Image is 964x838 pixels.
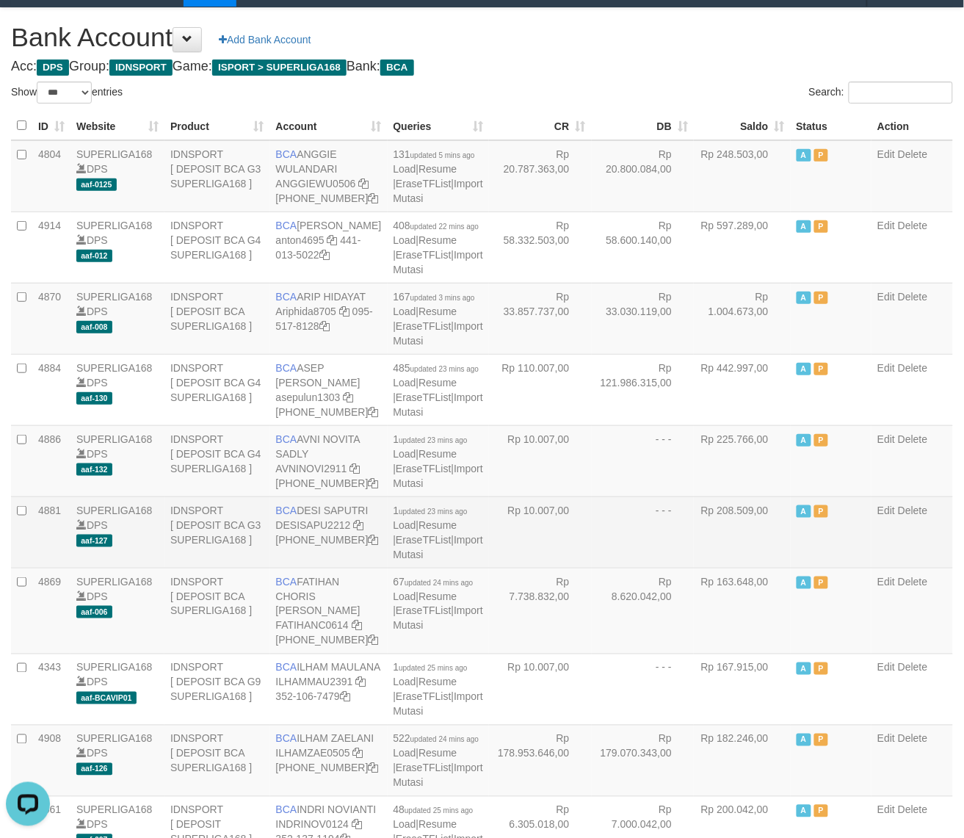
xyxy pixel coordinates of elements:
[164,212,270,283] td: IDNSPORT [ DEPOSIT BCA G4 SUPERLIGA168 ]
[369,192,379,204] a: Copy 4062213373 to clipboard
[32,283,70,354] td: 4870
[76,392,112,405] span: aaf-130
[394,448,416,460] a: Load
[276,306,337,317] a: Ariphida8705
[37,82,92,104] select: Showentries
[396,605,451,617] a: EraseTFList
[418,163,457,175] a: Resume
[270,283,388,354] td: ARIP HIDAYAT 095-517-8128
[380,59,413,76] span: BCA
[877,662,895,673] a: Edit
[394,576,483,632] span: | | |
[797,363,811,375] span: Active
[76,535,112,547] span: aaf-127
[276,391,341,403] a: asepulun1303
[797,505,811,518] span: Active
[11,23,953,52] h1: Bank Account
[164,112,270,140] th: Product: activate to sort column ascending
[592,496,695,568] td: - - -
[276,291,297,303] span: BCA
[877,733,895,745] a: Edit
[70,283,164,354] td: DPS
[276,505,297,516] span: BCA
[410,294,475,302] span: updated 3 mins ago
[592,354,695,425] td: Rp 121.986.315,00
[877,148,895,160] a: Edit
[339,306,349,317] a: Copy Ariphida8705 to clipboard
[396,762,451,774] a: EraseTFList
[394,505,483,560] span: | | |
[70,112,164,140] th: Website: activate to sort column ascending
[394,291,483,347] span: | | |
[418,306,457,317] a: Resume
[164,283,270,354] td: IDNSPORT [ DEPOSIT BCA SUPERLIGA168 ]
[164,140,270,212] td: IDNSPORT [ DEPOSIT BCA G3 SUPERLIGA168 ]
[70,212,164,283] td: DPS
[898,505,927,516] a: Delete
[592,140,695,212] td: Rp 20.800.084,00
[898,291,927,303] a: Delete
[394,762,483,789] a: Import Mutasi
[396,691,451,703] a: EraseTFList
[418,819,457,831] a: Resume
[32,212,70,283] td: 4914
[814,805,829,817] span: Paused
[418,676,457,688] a: Resume
[109,59,173,76] span: IDNSPORT
[489,568,592,654] td: Rp 7.738.832,00
[410,365,479,373] span: updated 23 mins ago
[394,605,483,632] a: Import Mutasi
[76,362,153,374] a: SUPERLIGA168
[489,283,592,354] td: Rp 33.857.737,00
[70,725,164,796] td: DPS
[814,577,829,589] span: Paused
[327,234,338,246] a: Copy anton4695 to clipboard
[814,220,829,233] span: Paused
[399,665,467,673] span: updated 25 mins ago
[898,433,927,445] a: Delete
[32,725,70,796] td: 4908
[694,654,791,725] td: Rp 167.915,00
[276,748,350,759] a: ILHAMZAE0505
[32,568,70,654] td: 4869
[164,568,270,654] td: IDNSPORT [ DEPOSIT BCA SUPERLIGA168 ]
[814,149,829,162] span: Paused
[76,178,117,191] span: aaf-0125
[592,568,695,654] td: Rp 8.620.042,00
[270,212,388,283] td: [PERSON_NAME] 441-013-5022
[76,733,153,745] a: SUPERLIGA168
[76,606,112,618] span: aaf-006
[32,354,70,425] td: 4884
[394,148,483,204] span: | | |
[270,568,388,654] td: FATIHAN CHORIS [PERSON_NAME] [PHONE_NUMBER]
[394,819,416,831] a: Load
[369,762,379,774] a: Copy 4062280631 to clipboard
[694,725,791,796] td: Rp 182.246,00
[877,505,895,516] a: Edit
[489,725,592,796] td: Rp 178.953.646,00
[164,654,270,725] td: IDNSPORT [ DEPOSIT BCA G9 SUPERLIGA168 ]
[396,391,451,403] a: EraseTFList
[898,220,927,231] a: Delete
[394,463,483,489] a: Import Mutasi
[489,112,592,140] th: CR: activate to sort column ascending
[418,748,457,759] a: Resume
[276,819,349,831] a: INDRINOV0124
[898,804,927,816] a: Delete
[797,734,811,746] span: Active
[276,362,297,374] span: BCA
[399,508,467,516] span: updated 23 mins ago
[394,148,475,160] span: 131
[76,291,153,303] a: SUPERLIGA168
[394,691,483,718] a: Import Mutasi
[396,178,451,189] a: EraseTFList
[814,292,829,304] span: Paused
[394,733,483,789] span: | | |
[394,590,416,602] a: Load
[396,320,451,332] a: EraseTFList
[394,576,474,588] span: 67
[877,291,895,303] a: Edit
[898,662,927,673] a: Delete
[394,178,483,204] a: Import Mutasi
[276,620,349,632] a: FATIHANC0614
